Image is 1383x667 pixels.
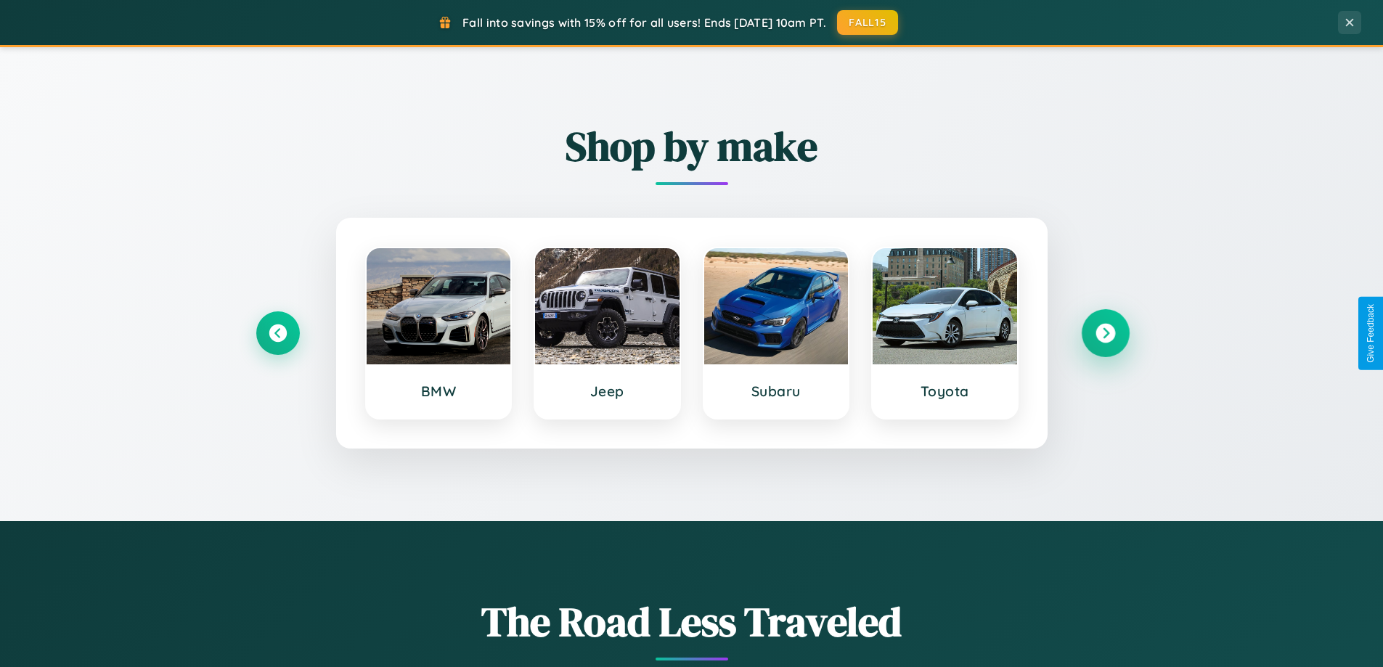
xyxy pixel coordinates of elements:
[256,118,1127,174] h2: Shop by make
[1366,304,1376,363] div: Give Feedback
[837,10,898,35] button: FALL15
[256,594,1127,650] h1: The Road Less Traveled
[462,15,826,30] span: Fall into savings with 15% off for all users! Ends [DATE] 10am PT.
[719,382,834,400] h3: Subaru
[381,382,497,400] h3: BMW
[887,382,1003,400] h3: Toyota
[550,382,665,400] h3: Jeep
